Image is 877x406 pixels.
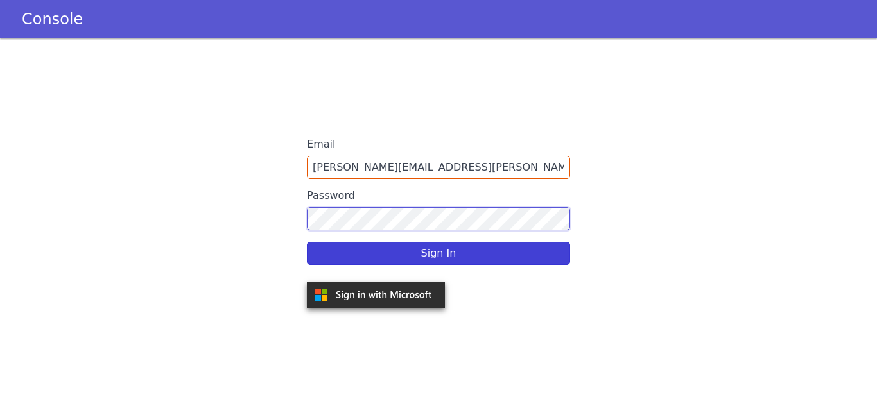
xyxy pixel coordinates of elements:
input: Email [307,156,570,179]
a: Console [6,10,98,28]
button: Sign In [307,242,570,265]
label: Email [307,133,570,156]
img: azure.svg [307,282,445,308]
label: Password [307,184,570,207]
